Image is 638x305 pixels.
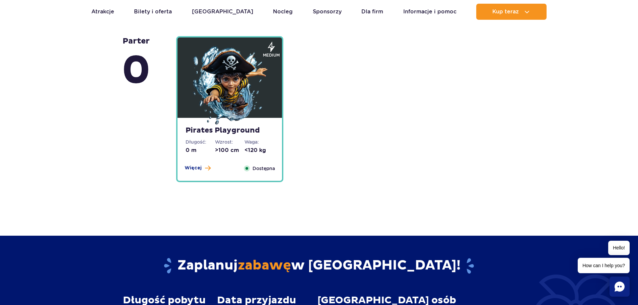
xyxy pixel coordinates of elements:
dt: Wzrost: [215,139,244,145]
dt: Waga: [244,139,274,145]
span: Więcej [185,165,202,171]
dt: Długość: [186,139,215,145]
a: Dla firm [361,4,383,20]
a: Informacje i pomoc [403,4,456,20]
img: 68496b3343aa7861054357.png [190,46,270,126]
span: medium [263,52,280,58]
span: How can I help you? [578,258,630,273]
div: Chat [610,277,630,297]
a: Bilety i oferta [134,4,172,20]
span: zabawę [238,257,291,274]
span: Dostępna [253,165,275,172]
a: Sponsorzy [313,4,342,20]
span: 0 [122,46,150,96]
a: Atrakcje [91,4,114,20]
strong: Parter [122,36,150,96]
a: [GEOGRAPHIC_DATA] [192,4,253,20]
dd: 0 m [186,147,215,154]
span: Hello! [608,241,630,255]
button: Kup teraz [476,4,547,20]
dd: <120 kg [244,147,274,154]
strong: Pirates Playground [186,126,274,135]
span: Kup teraz [492,9,519,15]
a: Nocleg [273,4,293,20]
h2: Zaplanuj w [GEOGRAPHIC_DATA]! [123,257,515,275]
button: Więcej [185,165,211,171]
dd: >100 cm [215,147,244,154]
